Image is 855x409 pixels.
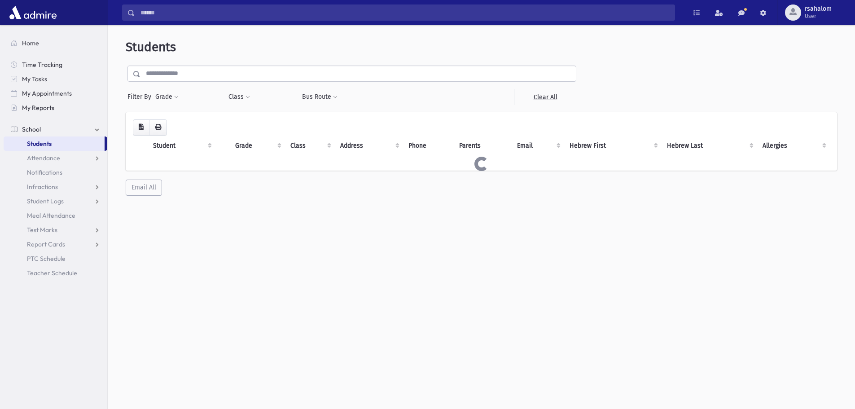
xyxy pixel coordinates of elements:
[757,136,830,156] th: Allergies
[285,136,335,156] th: Class
[4,165,107,180] a: Notifications
[27,168,62,176] span: Notifications
[564,136,661,156] th: Hebrew First
[512,136,564,156] th: Email
[805,5,832,13] span: rsahalom
[514,89,576,105] a: Clear All
[4,72,107,86] a: My Tasks
[4,251,107,266] a: PTC Schedule
[22,89,72,97] span: My Appointments
[4,237,107,251] a: Report Cards
[133,119,149,136] button: CSV
[27,211,75,220] span: Meal Attendance
[27,240,65,248] span: Report Cards
[27,226,57,234] span: Test Marks
[126,40,176,54] span: Students
[4,223,107,237] a: Test Marks
[22,61,62,69] span: Time Tracking
[662,136,758,156] th: Hebrew Last
[805,13,832,20] span: User
[27,269,77,277] span: Teacher Schedule
[228,89,250,105] button: Class
[454,136,512,156] th: Parents
[4,180,107,194] a: Infractions
[403,136,454,156] th: Phone
[148,136,215,156] th: Student
[27,255,66,263] span: PTC Schedule
[126,180,162,196] button: Email All
[4,266,107,280] a: Teacher Schedule
[4,151,107,165] a: Attendance
[27,140,52,148] span: Students
[22,125,41,133] span: School
[4,86,107,101] a: My Appointments
[4,136,105,151] a: Students
[4,122,107,136] a: School
[27,154,60,162] span: Attendance
[302,89,338,105] button: Bus Route
[4,208,107,223] a: Meal Attendance
[4,101,107,115] a: My Reports
[4,194,107,208] a: Student Logs
[27,197,64,205] span: Student Logs
[4,36,107,50] a: Home
[335,136,403,156] th: Address
[4,57,107,72] a: Time Tracking
[22,104,54,112] span: My Reports
[135,4,675,21] input: Search
[7,4,59,22] img: AdmirePro
[155,89,179,105] button: Grade
[230,136,285,156] th: Grade
[127,92,155,101] span: Filter By
[22,39,39,47] span: Home
[22,75,47,83] span: My Tasks
[27,183,58,191] span: Infractions
[149,119,167,136] button: Print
